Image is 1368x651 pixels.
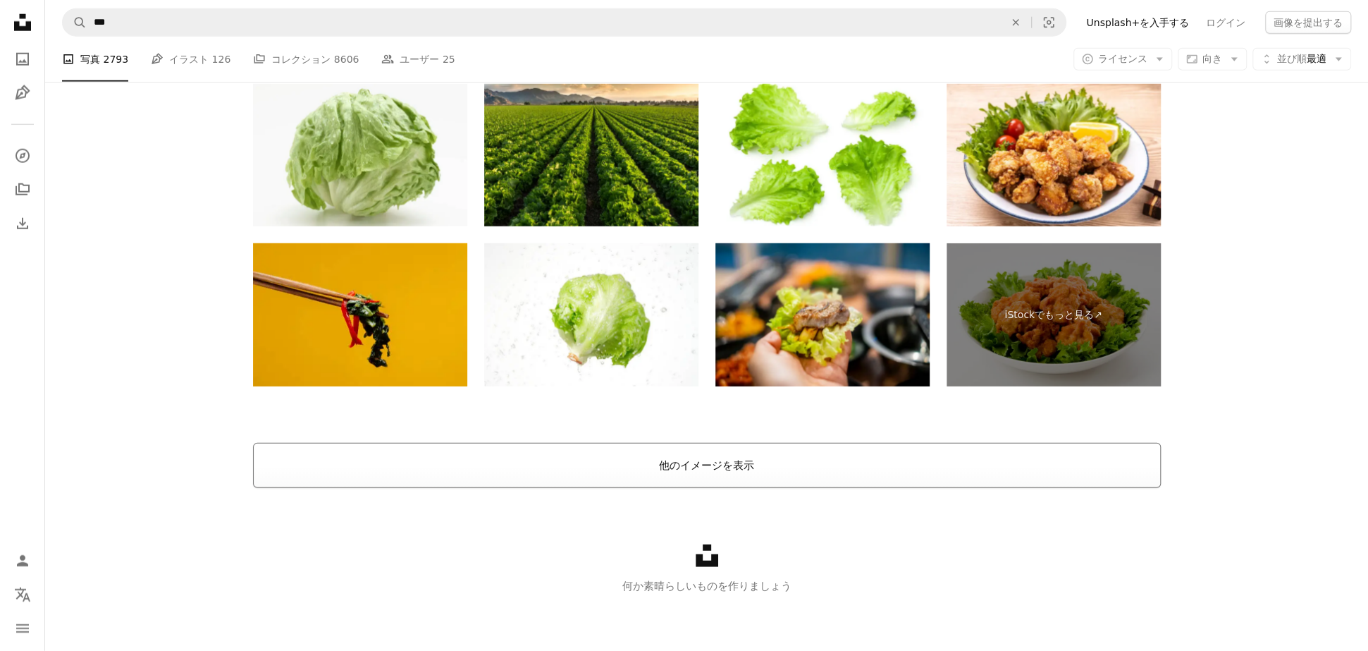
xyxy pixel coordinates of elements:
[1073,48,1172,71] button: ライセンス
[63,9,87,36] button: Unsplashで検索する
[947,84,1161,227] img: 鶏の唐揚げ
[1265,11,1351,34] button: 画像を提出する
[1277,52,1326,66] span: 最適
[8,79,37,107] a: イラスト
[45,578,1368,595] p: 何か素晴らしいものを作りましょう
[334,51,359,67] span: 8606
[715,243,930,387] img: サムギョプサル。
[715,84,930,227] img: レタスのサラダ葉に孤立した白い背景
[8,547,37,575] a: ログイン / 登録する
[253,443,1161,488] button: 他のイメージを表示
[1252,48,1351,71] button: 並び順最適
[8,580,37,609] button: 言語
[947,243,1161,387] a: iStockでもっと見る↗
[1078,11,1197,34] a: Unsplash+を入手する
[1178,48,1247,71] button: 向き
[1197,11,1254,34] a: ログイン
[8,614,37,643] button: メニュー
[8,8,37,39] a: ホーム — Unsplash
[443,51,455,67] span: 25
[8,45,37,73] a: 写真
[212,51,231,67] span: 126
[381,37,455,82] a: ユーザー 25
[1098,53,1147,64] span: ライセンス
[8,142,37,170] a: 探す
[253,243,467,387] img: 鮮やかな黄色の背景に赤唐辛子とタイの炒め物を持つ木製の箸のミニマルなクローズアップ、本格的なアジア料理と料理のコンセプト
[253,37,359,82] a: コレクション 8606
[1032,9,1066,36] button: ビジュアル検索
[151,37,230,82] a: イラスト 126
[253,84,467,227] img: 白い背景にレタス
[8,176,37,204] a: コレクション
[484,84,698,227] img: Crops grow on fertile agricultural farm land
[1202,53,1222,64] span: 向き
[62,8,1066,37] form: サイト内でビジュアルを探す
[1277,53,1307,64] span: 並び順
[484,243,698,387] img: 水のしぶきとレタス
[1000,9,1031,36] button: 全てクリア
[8,209,37,238] a: ダウンロード履歴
